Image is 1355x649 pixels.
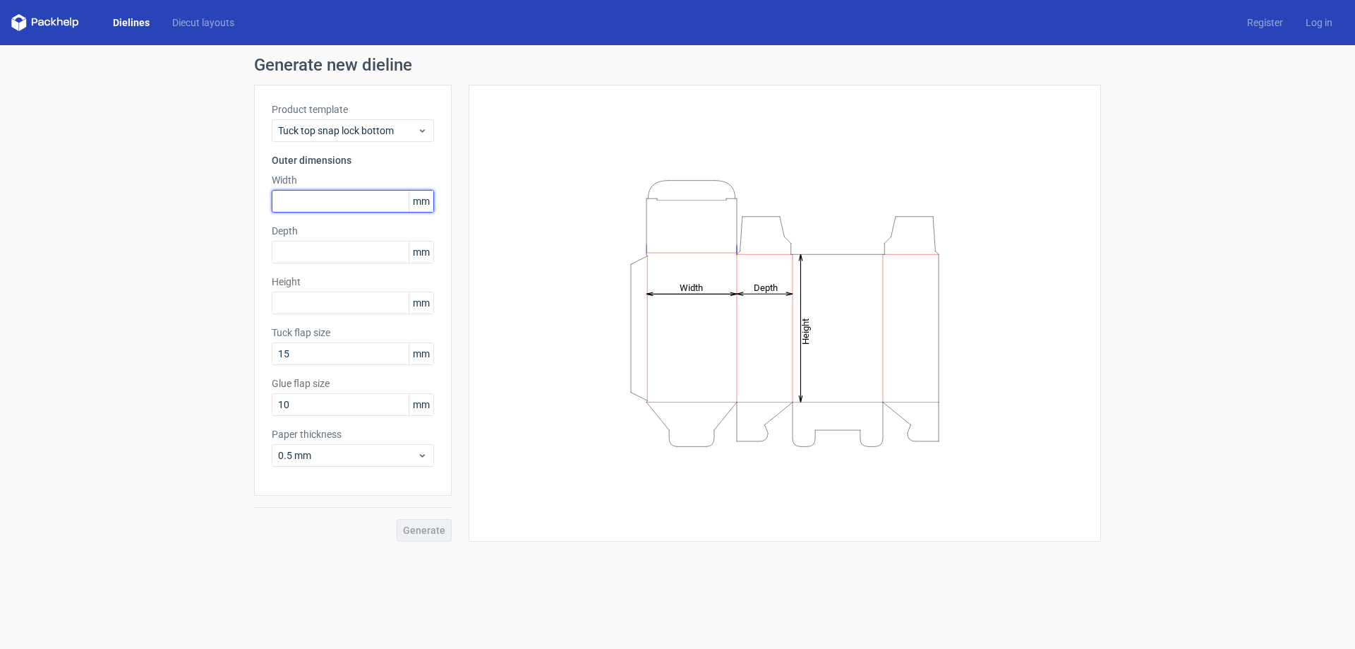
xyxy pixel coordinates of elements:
[754,282,778,292] tspan: Depth
[272,427,434,441] label: Paper thickness
[272,102,434,117] label: Product template
[272,224,434,238] label: Depth
[409,394,433,415] span: mm
[272,326,434,340] label: Tuck flap size
[254,56,1101,73] h1: Generate new dieline
[161,16,246,30] a: Diecut layouts
[800,318,811,344] tspan: Height
[680,282,703,292] tspan: Width
[278,448,417,463] span: 0.5 mm
[102,16,161,30] a: Dielines
[1236,16,1294,30] a: Register
[272,275,434,289] label: Height
[409,292,433,314] span: mm
[409,343,433,364] span: mm
[278,124,417,138] span: Tuck top snap lock bottom
[409,242,433,263] span: mm
[409,191,433,212] span: mm
[272,376,434,391] label: Glue flap size
[272,153,434,167] h3: Outer dimensions
[272,173,434,187] label: Width
[1294,16,1344,30] a: Log in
